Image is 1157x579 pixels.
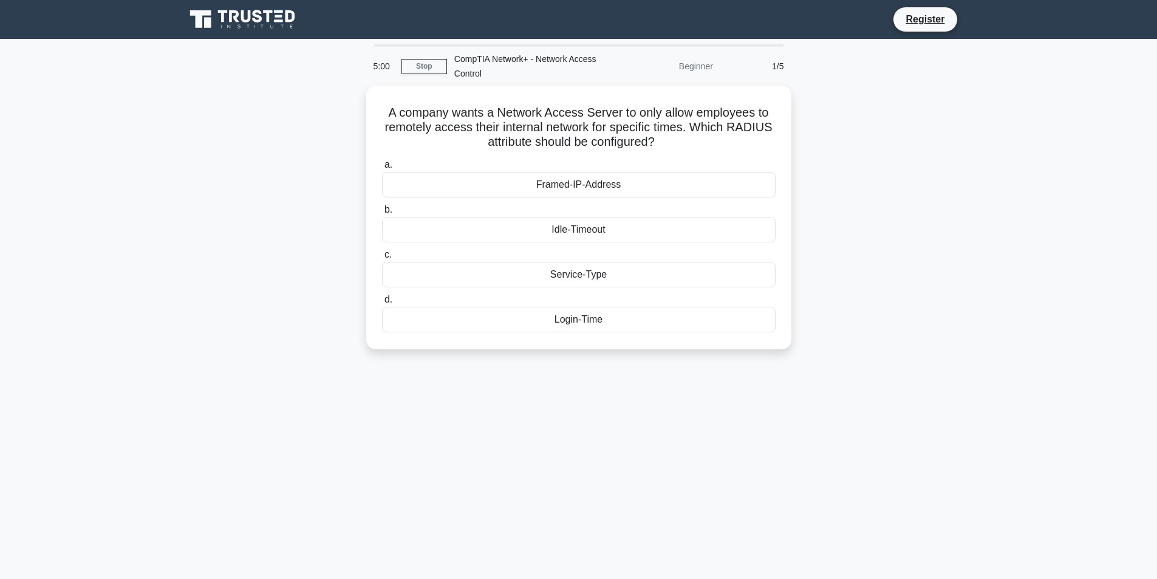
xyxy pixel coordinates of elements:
[382,262,776,287] div: Service-Type
[384,204,392,214] span: b.
[401,59,447,74] a: Stop
[384,159,392,170] span: a.
[447,47,614,86] div: CompTIA Network+ - Network Access Control
[720,54,791,78] div: 1/5
[381,105,777,150] h5: A company wants a Network Access Server to only allow employees to remotely access their internal...
[614,54,720,78] div: Beginner
[366,54,401,78] div: 5:00
[384,249,392,259] span: c.
[382,217,776,242] div: Idle-Timeout
[382,172,776,197] div: Framed-IP-Address
[384,294,392,304] span: d.
[898,12,952,27] a: Register
[382,307,776,332] div: Login-Time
